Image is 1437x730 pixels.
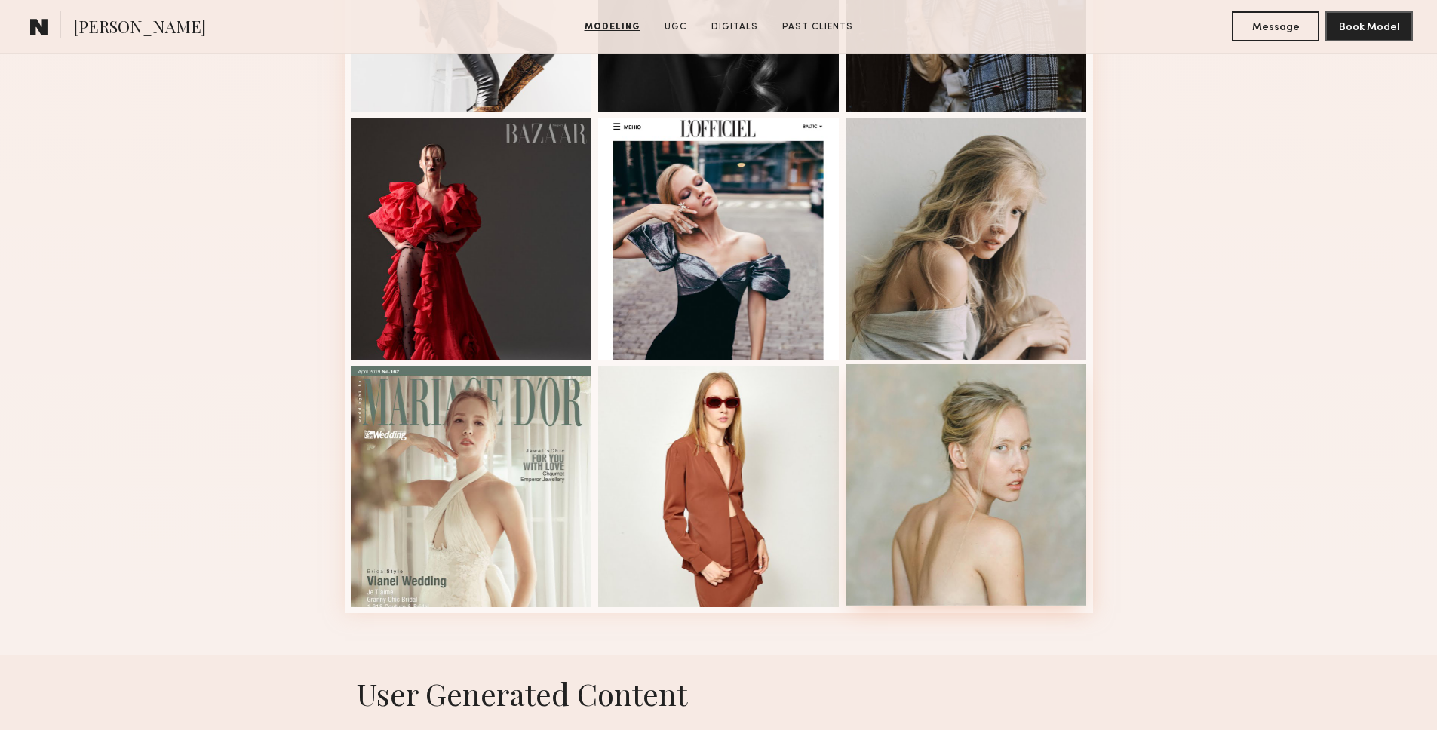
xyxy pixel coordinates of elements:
button: Book Model [1325,11,1413,41]
a: Book Model [1325,20,1413,32]
a: Digitals [705,20,764,34]
a: UGC [659,20,693,34]
a: Past Clients [776,20,859,34]
h1: User Generated Content [333,673,1105,713]
button: Message [1232,11,1319,41]
a: Modeling [579,20,646,34]
span: [PERSON_NAME] [73,15,206,41]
